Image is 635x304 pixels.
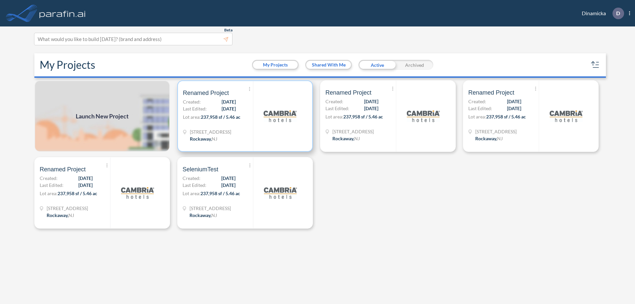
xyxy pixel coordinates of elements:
p: D [616,10,620,16]
img: logo [264,176,297,209]
span: Rockaway , [332,136,354,141]
div: Archived [396,60,433,70]
img: logo [264,100,297,133]
span: Rockaway , [47,212,68,218]
span: 321 Mt Hope Ave [332,128,374,135]
span: [DATE] [507,98,521,105]
span: SeleniumTest [183,165,218,173]
span: NJ [68,212,74,218]
span: [DATE] [221,175,235,182]
span: 321 Mt Hope Ave [47,205,88,212]
span: Lot area: [468,114,486,119]
span: Last Edited: [468,105,492,112]
span: [DATE] [222,98,236,105]
img: logo [407,100,440,133]
span: [DATE] [364,98,378,105]
span: Lot area: [183,191,200,196]
button: sort [590,60,601,70]
span: 237,958 sf / 5.46 ac [343,114,383,119]
div: Rockaway, NJ [190,135,217,142]
span: Created: [325,98,343,105]
span: Last Edited: [40,182,63,189]
span: 237,958 sf / 5.46 ac [200,191,240,196]
span: 321 Mt Hope Ave [190,128,231,135]
span: Created: [468,98,486,105]
span: Last Edited: [183,105,207,112]
span: [DATE] [78,182,93,189]
span: Beta [224,27,233,33]
span: 321 Mt Hope Ave [190,205,231,212]
span: NJ [211,212,217,218]
span: Lot area: [40,191,58,196]
div: Dinamicka [572,8,630,19]
span: NJ [497,136,503,141]
span: Renamed Project [325,89,371,97]
span: 237,958 sf / 5.46 ac [201,114,240,120]
span: Created: [40,175,58,182]
a: Launch New Project [34,80,170,152]
button: Shared With Me [306,61,351,69]
div: Active [359,60,396,70]
span: Rockaway , [475,136,497,141]
div: Rockaway, NJ [332,135,360,142]
span: [DATE] [78,175,93,182]
span: Created: [183,175,200,182]
img: add [34,80,170,152]
span: Lot area: [183,114,201,120]
span: Renamed Project [468,89,514,97]
button: My Projects [253,61,298,69]
span: [DATE] [222,105,236,112]
img: logo [550,100,583,133]
span: Renamed Project [40,165,86,173]
span: NJ [354,136,360,141]
span: Renamed Project [183,89,229,97]
div: Rockaway, NJ [190,212,217,219]
h2: My Projects [40,59,95,71]
span: Last Edited: [183,182,206,189]
img: logo [121,176,154,209]
img: logo [38,7,87,20]
span: 237,958 sf / 5.46 ac [486,114,526,119]
span: Lot area: [325,114,343,119]
span: [DATE] [364,105,378,112]
span: Rockaway , [190,136,212,142]
span: Rockaway , [190,212,211,218]
span: NJ [212,136,217,142]
span: 237,958 sf / 5.46 ac [58,191,97,196]
span: Launch New Project [76,112,129,121]
div: Rockaway, NJ [475,135,503,142]
span: Created: [183,98,201,105]
span: Last Edited: [325,105,349,112]
div: Rockaway, NJ [47,212,74,219]
span: [DATE] [507,105,521,112]
span: [DATE] [221,182,235,189]
span: 321 Mt Hope Ave [475,128,517,135]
